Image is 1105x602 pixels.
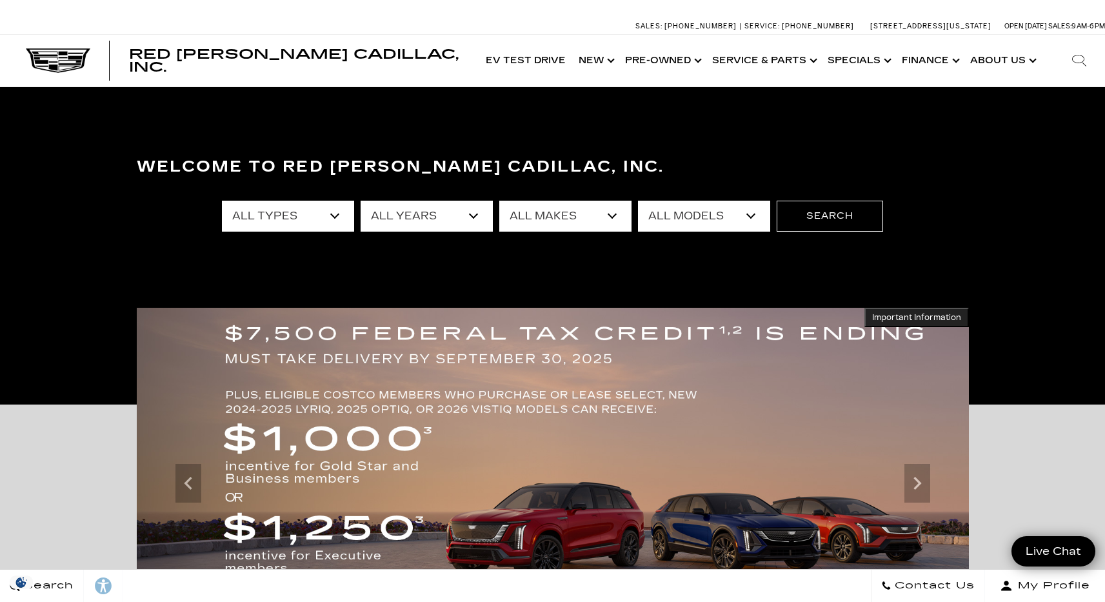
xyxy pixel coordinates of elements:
select: Filter by type [222,201,354,232]
a: Service: [PHONE_NUMBER] [740,23,857,30]
a: Pre-Owned [619,35,706,86]
a: Sales: [PHONE_NUMBER] [635,23,740,30]
a: Specials [821,35,895,86]
a: Service & Parts [706,35,821,86]
select: Filter by year [361,201,493,232]
div: Previous [175,464,201,503]
span: Search [20,577,74,595]
img: Opt-Out Icon [6,576,36,589]
select: Filter by make [499,201,632,232]
span: Service: [744,22,780,30]
span: Contact Us [891,577,975,595]
span: Important Information [872,312,961,323]
button: Open user profile menu [985,570,1105,602]
a: Finance [895,35,964,86]
a: EV Test Drive [479,35,572,86]
button: Important Information [864,308,969,327]
a: Live Chat [1011,536,1095,567]
span: Sales: [635,22,662,30]
button: Search [777,201,883,232]
span: Sales: [1048,22,1071,30]
span: [PHONE_NUMBER] [664,22,737,30]
a: [STREET_ADDRESS][US_STATE] [870,22,991,30]
span: Open [DATE] [1004,22,1047,30]
span: 9 AM-6 PM [1071,22,1105,30]
img: Cadillac Dark Logo with Cadillac White Text [26,48,90,73]
div: Next [904,464,930,503]
a: Contact Us [871,570,985,602]
span: [PHONE_NUMBER] [782,22,854,30]
span: My Profile [1013,577,1090,595]
section: Click to Open Cookie Consent Modal [6,576,36,589]
a: About Us [964,35,1040,86]
span: Red [PERSON_NAME] Cadillac, Inc. [129,46,459,75]
a: Red [PERSON_NAME] Cadillac, Inc. [129,48,466,74]
span: Live Chat [1019,544,1088,559]
h3: Welcome to Red [PERSON_NAME] Cadillac, Inc. [137,154,969,180]
select: Filter by model [638,201,770,232]
a: New [572,35,619,86]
